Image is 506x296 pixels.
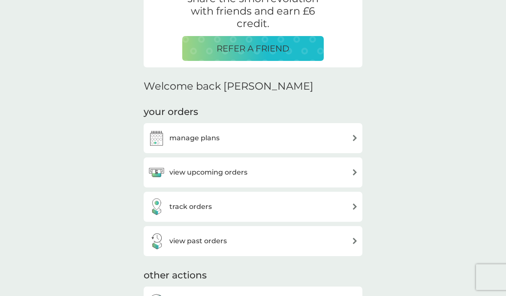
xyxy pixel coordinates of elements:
[217,42,289,55] p: REFER A FRIEND
[144,269,207,282] h3: other actions
[169,133,220,144] h3: manage plans
[169,236,227,247] h3: view past orders
[169,201,212,212] h3: track orders
[144,80,313,93] h2: Welcome back [PERSON_NAME]
[352,169,358,175] img: arrow right
[169,167,247,178] h3: view upcoming orders
[352,135,358,141] img: arrow right
[352,238,358,244] img: arrow right
[352,203,358,210] img: arrow right
[144,106,198,119] h3: your orders
[182,36,324,61] button: REFER A FRIEND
